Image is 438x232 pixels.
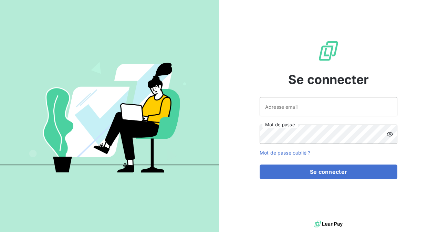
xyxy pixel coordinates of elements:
[314,219,343,229] img: logo
[288,70,369,89] span: Se connecter
[317,40,340,62] img: Logo LeanPay
[260,150,310,156] a: Mot de passe oublié ?
[260,97,397,116] input: placeholder
[260,165,397,179] button: Se connecter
